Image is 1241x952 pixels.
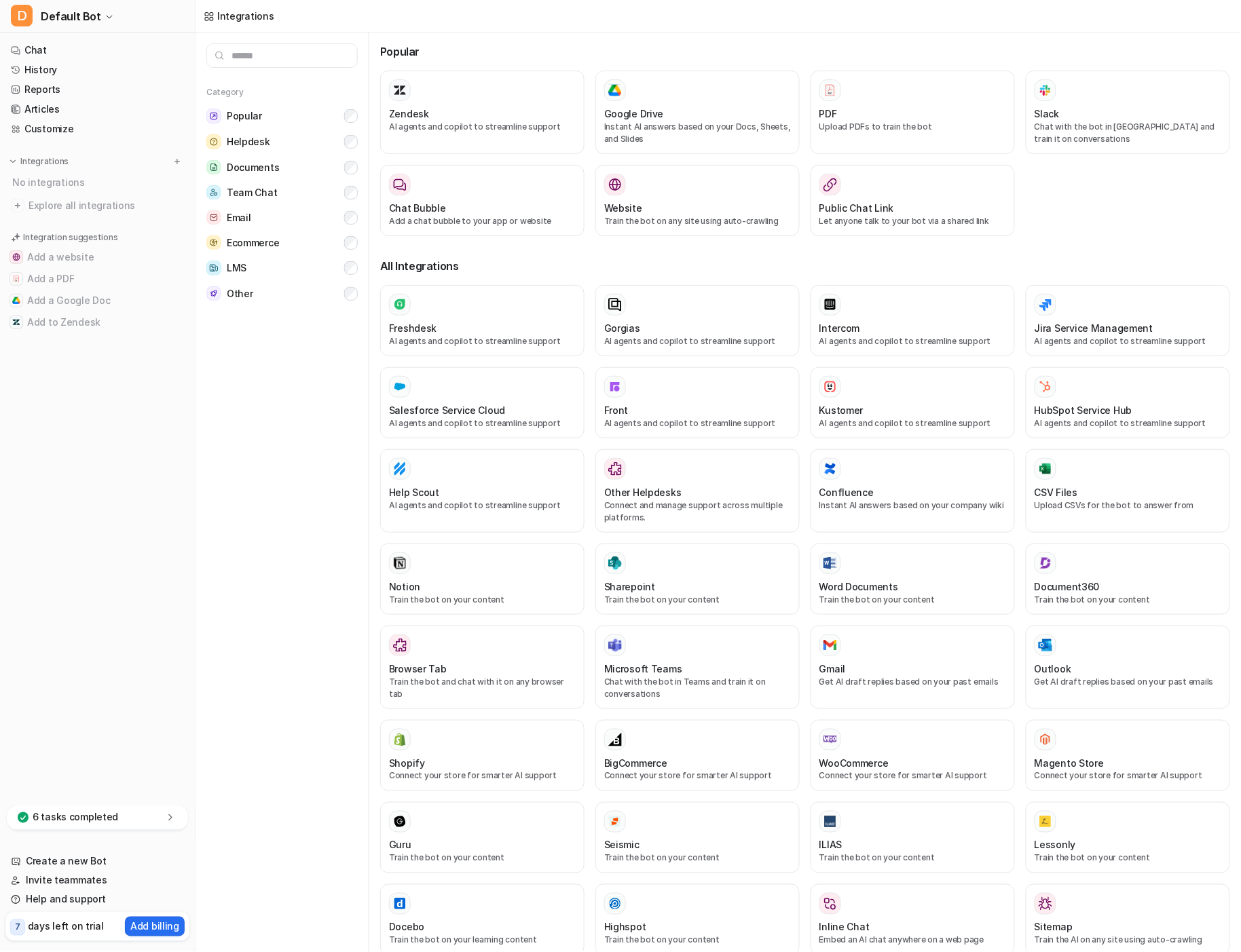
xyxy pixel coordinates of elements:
[823,462,837,476] img: Confluence
[389,321,437,335] h3: Freshdesk
[604,756,667,770] h3: BigCommerce
[595,449,800,533] button: Other HelpdesksOther HelpdesksConnect and manage support across multiple platforms.
[389,838,411,852] h3: Guru
[206,185,221,199] img: Team Chat
[1026,367,1230,438] button: HubSpot Service HubAI agents and copilot to streamline support
[604,107,664,121] h3: Google Drive
[1026,71,1230,154] button: SlackSlackChat with the bot in [GEOGRAPHIC_DATA] and train it on conversations
[389,770,576,782] p: Connect your store for smarter AI support
[823,640,837,651] img: Gmail
[819,121,1006,133] p: Upload PDFs to train the bot
[217,9,274,23] div: Integrations
[227,109,262,123] span: Popular
[1035,107,1060,121] h3: Slack
[380,626,585,709] button: Browser TabBrowser TabTrain the bot and chat with it on any browser tab
[819,934,1006,947] p: Embed an AI chat anywhere on a web page
[1026,285,1230,356] button: Jira Service ManagementAI agents and copilot to streamline support
[608,815,622,829] img: Seismic
[819,756,889,770] h3: WooCommerce
[823,815,837,829] img: ILIAS
[206,109,221,123] img: Popular
[393,380,407,394] img: Salesforce Service Cloud
[206,235,221,250] img: Ecommerce
[819,499,1006,512] p: Instant AI answers based on your company wiki
[811,165,1015,236] button: Public Chat LinkLet anyone talk to your bot via a shared link
[393,639,407,652] img: Browser Tab
[206,205,358,230] button: EmailEmail
[811,720,1015,791] button: WooCommerceWooCommerceConnect your store for smarter AI support
[206,230,358,255] button: EcommerceEcommerce
[172,157,182,166] img: menu_add.svg
[380,43,1230,60] h3: Popular
[393,897,407,911] img: Docebo
[1035,838,1076,852] h3: Lessonly
[1026,544,1230,615] button: Document360Document360Train the bot on your content
[819,335,1006,347] p: AI agents and copilot to streamline support
[389,920,424,934] h3: Docebo
[819,579,898,594] h3: Word Documents
[206,160,221,174] img: Documents
[1035,770,1221,782] p: Connect your store for smarter AI support
[380,367,585,438] button: Salesforce Service Cloud Salesforce Service CloudAI agents and copilot to streamline support
[604,852,791,864] p: Train the bot on your content
[819,107,837,121] h3: PDF
[206,155,358,180] button: DocumentsDocuments
[595,626,800,709] button: Microsoft TeamsMicrosoft TeamsChat with the bot in Teams and train it on conversations
[1035,335,1221,347] p: AI agents and copilot to streamline support
[380,802,585,873] button: GuruGuruTrain the bot on your content
[604,417,791,430] p: AI agents and copilot to streamline support
[819,662,846,676] h3: Gmail
[5,196,189,215] a: Explore all integrations
[604,594,791,606] p: Train the bot on your content
[1035,920,1073,934] h3: Sitemap
[595,165,800,236] button: WebsiteWebsiteTrain the bot on any site using auto-crawling
[1039,462,1052,476] img: CSV Files
[604,403,629,417] h3: Front
[595,367,800,438] button: FrontFrontAI agents and copilot to streamline support
[389,676,576,700] p: Train the bot and chat with it on any browser tab
[389,594,576,606] p: Train the bot on your content
[389,121,576,133] p: AI agents and copilot to streamline support
[5,268,189,290] button: Add a PDFAdd a PDF
[1035,756,1104,770] h3: Magento Store
[12,297,20,305] img: Add a Google Doc
[28,919,104,934] p: days left on trial
[604,215,791,227] p: Train the bot on any site using auto-crawling
[389,579,420,594] h3: Notion
[389,485,439,499] h3: Help Scout
[819,403,864,417] h3: Kustomer
[380,71,585,154] button: ZendeskAI agents and copilot to streamline support
[1039,733,1052,746] img: Magento Store
[393,462,407,476] img: Help Scout
[380,165,585,236] button: Chat BubbleAdd a chat bubble to your app or website
[1039,82,1052,98] img: Slack
[1035,499,1221,512] p: Upload CSVs for the bot to answer from
[604,662,682,676] h3: Microsoft Teams
[819,770,1006,782] p: Connect your store for smarter AI support
[604,676,791,700] p: Chat with the bot in Teams and train it on conversations
[5,100,189,119] a: Articles
[206,281,358,306] button: OtherOther
[206,286,221,301] img: Other
[819,417,1006,430] p: AI agents and copilot to streamline support
[206,87,358,98] h5: Category
[389,662,447,676] h3: Browser Tab
[380,285,585,356] button: FreshdeskAI agents and copilot to streamline support
[819,215,1006,227] p: Let anyone talk to your bot via a shared link
[206,103,358,129] button: PopularPopular
[819,676,1006,688] p: Get AI draft replies based on your past emails
[5,60,189,79] a: History
[227,211,251,225] span: Email
[389,499,576,512] p: AI agents and copilot to streamline support
[227,186,277,199] span: Team Chat
[206,255,358,281] button: LMSLMS
[608,462,622,476] img: Other Helpdesks
[227,287,253,301] span: Other
[380,544,585,615] button: NotionNotionTrain the bot on your content
[819,485,874,499] h3: Confluence
[604,934,791,947] p: Train the bot on your content
[5,246,189,268] button: Add a websiteAdd a website
[20,156,69,167] p: Integrations
[604,770,791,782] p: Connect your store for smarter AI support
[1026,626,1230,709] button: OutlookOutlookGet AI draft replies based on your past emails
